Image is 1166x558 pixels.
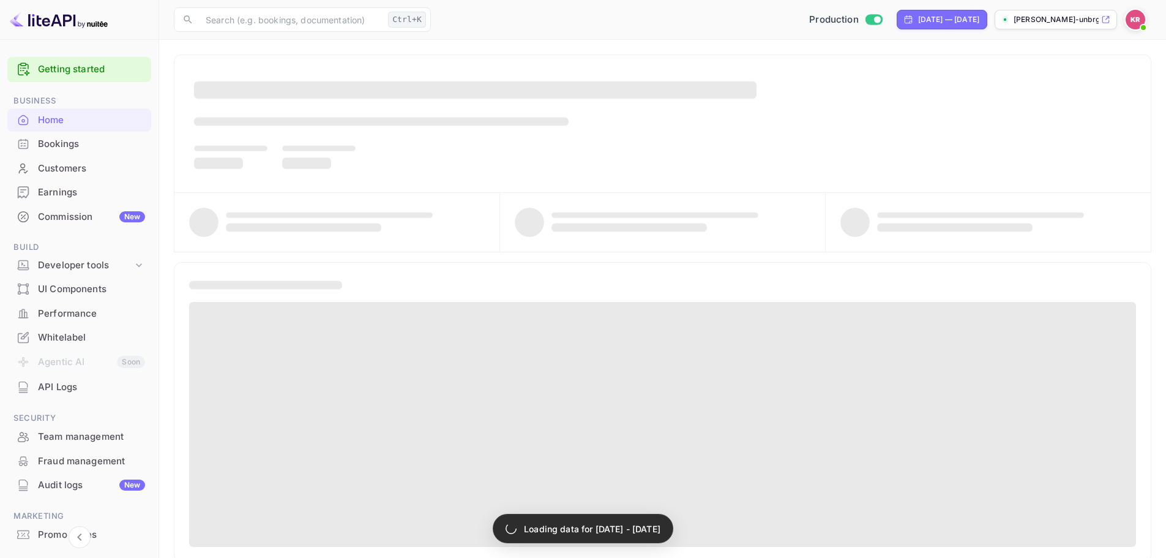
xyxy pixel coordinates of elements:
[38,210,145,224] div: Commission
[119,211,145,222] div: New
[38,478,145,492] div: Audit logs
[38,113,145,127] div: Home
[7,450,151,473] div: Fraud management
[7,181,151,205] div: Earnings
[38,186,145,200] div: Earnings
[388,12,426,28] div: Ctrl+K
[38,162,145,176] div: Customers
[7,326,151,350] div: Whitelabel
[1014,14,1099,25] p: [PERSON_NAME]-unbrg.[PERSON_NAME]...
[7,181,151,203] a: Earnings
[38,331,145,345] div: Whitelabel
[7,108,151,131] a: Home
[7,205,151,229] div: CommissionNew
[7,523,151,547] div: Promo codes
[38,137,145,151] div: Bookings
[38,62,145,77] a: Getting started
[38,528,145,542] div: Promo codes
[7,473,151,496] a: Audit logsNew
[7,255,151,276] div: Developer tools
[7,510,151,523] span: Marketing
[7,157,151,181] div: Customers
[7,205,151,228] a: CommissionNew
[524,522,660,535] p: Loading data for [DATE] - [DATE]
[7,450,151,472] a: Fraud management
[7,157,151,179] a: Customers
[7,57,151,82] div: Getting started
[10,10,108,29] img: LiteAPI logo
[7,302,151,325] a: Performance
[7,523,151,546] a: Promo codes
[69,526,91,548] button: Collapse navigation
[7,425,151,449] div: Team management
[7,473,151,497] div: Audit logsNew
[1126,10,1145,29] img: Kobus Roux
[918,14,979,25] div: [DATE] — [DATE]
[7,241,151,254] span: Build
[7,425,151,448] a: Team management
[38,380,145,394] div: API Logs
[809,13,859,27] span: Production
[119,480,145,491] div: New
[7,108,151,132] div: Home
[38,307,145,321] div: Performance
[7,375,151,399] div: API Logs
[38,282,145,296] div: UI Components
[198,7,383,32] input: Search (e.g. bookings, documentation)
[7,302,151,326] div: Performance
[7,375,151,398] a: API Logs
[38,258,133,273] div: Developer tools
[804,13,887,27] div: Switch to Sandbox mode
[7,94,151,108] span: Business
[38,430,145,444] div: Team management
[7,277,151,301] div: UI Components
[7,132,151,156] div: Bookings
[7,132,151,155] a: Bookings
[7,277,151,300] a: UI Components
[7,412,151,425] span: Security
[38,454,145,469] div: Fraud management
[7,326,151,349] a: Whitelabel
